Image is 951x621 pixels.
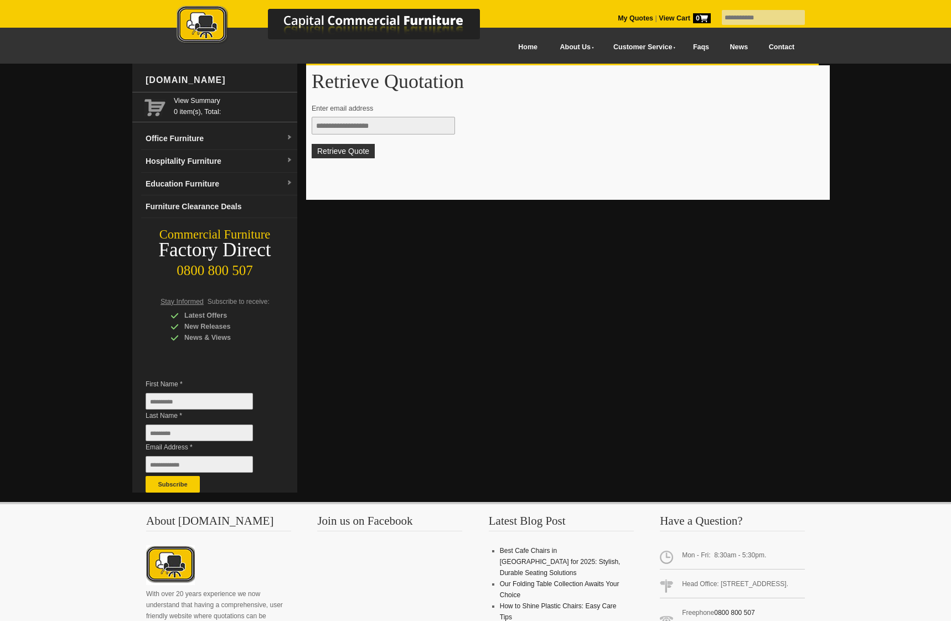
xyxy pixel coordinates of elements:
a: Contact [758,35,805,60]
h3: About [DOMAIN_NAME] [146,515,291,531]
input: Last Name * [146,425,253,441]
img: dropdown [286,134,293,141]
img: About CCFNZ Logo [146,545,195,585]
img: Capital Commercial Furniture Logo [146,6,534,46]
a: Education Furnituredropdown [141,173,297,195]
span: 0 [693,13,711,23]
a: Hospitality Furnituredropdown [141,150,297,173]
span: Mon - Fri: 8:30am - 5:30pm. [660,545,805,570]
span: Head Office: [STREET_ADDRESS]. [660,574,805,598]
span: Subscribe to receive: [208,298,270,306]
input: First Name * [146,393,253,410]
a: View Summary [174,95,293,106]
img: dropdown [286,180,293,187]
input: Email Address * [146,456,253,473]
span: Stay Informed [161,298,204,306]
img: dropdown [286,157,293,164]
a: Customer Service [601,35,683,60]
a: Best Cafe Chairs in [GEOGRAPHIC_DATA] for 2025: Stylish, Durable Seating Solutions [500,547,621,577]
a: News [720,35,758,60]
a: Our Folding Table Collection Awaits Your Choice [500,580,619,599]
a: View Cart0 [657,14,711,22]
h3: Join us on Facebook [317,515,462,531]
button: Subscribe [146,476,200,493]
a: Capital Commercial Furniture Logo [146,6,534,49]
button: Retrieve Quote [312,144,375,158]
a: How to Shine Plastic Chairs: Easy Care Tips [500,602,617,621]
div: [DOMAIN_NAME] [141,64,297,97]
a: About Us [548,35,601,60]
div: Latest Offers [170,310,276,321]
div: New Releases [170,321,276,332]
span: 0 item(s), Total: [174,95,293,116]
a: 0800 800 507 [714,609,754,617]
a: Furniture Clearance Deals [141,195,297,218]
h1: Retrieve Quotation [312,71,824,92]
strong: View Cart [659,14,711,22]
h3: Latest Blog Post [489,515,634,531]
div: 0800 800 507 [132,257,297,278]
div: Commercial Furniture [132,227,297,242]
a: Office Furnituredropdown [141,127,297,150]
a: My Quotes [618,14,653,22]
div: News & Views [170,332,276,343]
span: Email Address * [146,442,270,453]
h3: Have a Question? [660,515,805,531]
span: First Name * [146,379,270,390]
p: Enter email address [312,103,814,114]
span: Last Name * [146,410,270,421]
div: Factory Direct [132,242,297,258]
a: Faqs [683,35,720,60]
